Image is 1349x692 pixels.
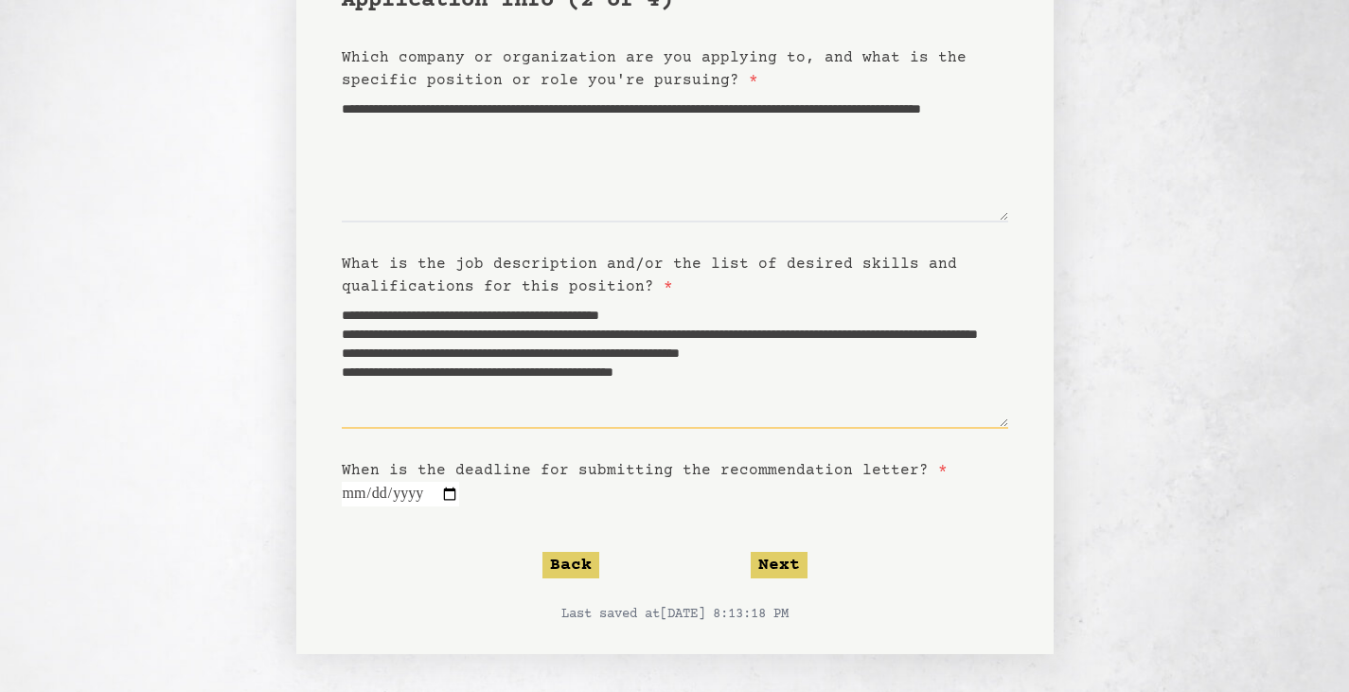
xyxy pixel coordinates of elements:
[342,49,967,89] label: Which company or organization are you applying to, and what is the specific position or role you'...
[342,256,957,295] label: What is the job description and/or the list of desired skills and qualifications for this position?
[342,462,948,479] label: When is the deadline for submitting the recommendation letter?
[342,605,1008,624] p: Last saved at [DATE] 8:13:18 PM
[542,552,599,578] button: Back
[751,552,808,578] button: Next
